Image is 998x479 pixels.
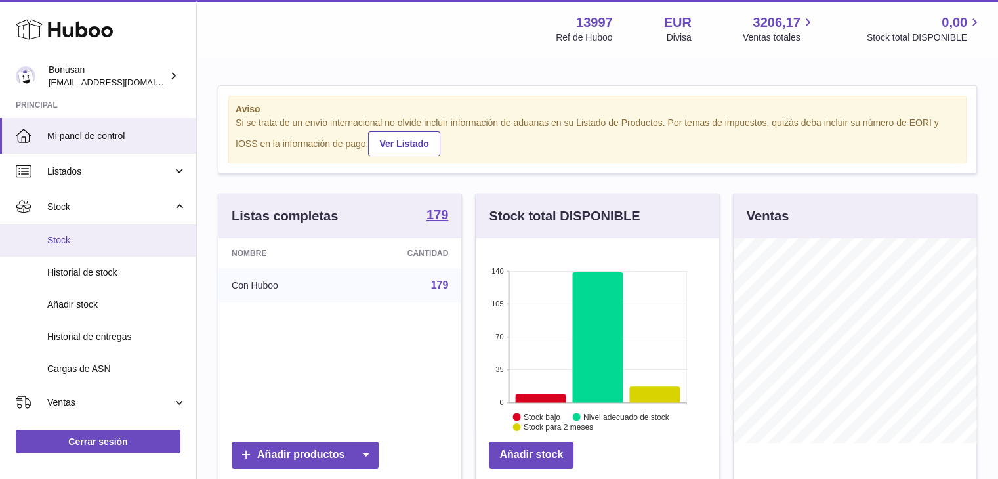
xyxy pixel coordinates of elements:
[218,238,344,268] th: Nombre
[753,14,800,31] span: 3206,17
[496,365,504,373] text: 35
[426,208,448,221] strong: 179
[47,201,173,213] span: Stock
[16,66,35,86] img: info@bonusan.es
[47,234,186,247] span: Stock
[426,208,448,224] a: 179
[489,442,573,469] a: Añadir stock
[236,103,959,115] strong: Aviso
[16,430,180,453] a: Cerrar sesión
[47,396,173,409] span: Ventas
[743,31,816,44] span: Ventas totales
[232,207,338,225] h3: Listas completas
[431,280,449,291] a: 179
[491,267,503,275] text: 140
[747,207,789,225] h3: Ventas
[524,423,593,432] text: Stock para 2 meses
[524,412,560,421] text: Stock bajo
[867,14,982,44] a: 0,00 Stock total DISPONIBLE
[47,331,186,343] span: Historial de entregas
[583,412,670,421] text: Nivel adecuado de stock
[491,300,503,308] text: 105
[344,238,461,268] th: Cantidad
[867,31,982,44] span: Stock total DISPONIBLE
[232,442,379,469] a: Añadir productos
[496,333,504,341] text: 70
[664,14,692,31] strong: EUR
[49,64,167,89] div: Bonusan
[47,266,186,279] span: Historial de stock
[47,299,186,311] span: Añadir stock
[489,207,640,225] h3: Stock total DISPONIBLE
[236,117,959,156] div: Si se trata de un envío internacional no olvide incluir información de aduanas en su Listado de P...
[368,131,440,156] a: Ver Listado
[218,268,344,302] td: Con Huboo
[49,77,193,87] span: [EMAIL_ADDRESS][DOMAIN_NAME]
[47,363,186,375] span: Cargas de ASN
[576,14,613,31] strong: 13997
[556,31,612,44] div: Ref de Huboo
[47,130,186,142] span: Mi panel de control
[942,14,967,31] span: 0,00
[47,165,173,178] span: Listados
[743,14,816,44] a: 3206,17 Ventas totales
[667,31,692,44] div: Divisa
[500,398,504,406] text: 0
